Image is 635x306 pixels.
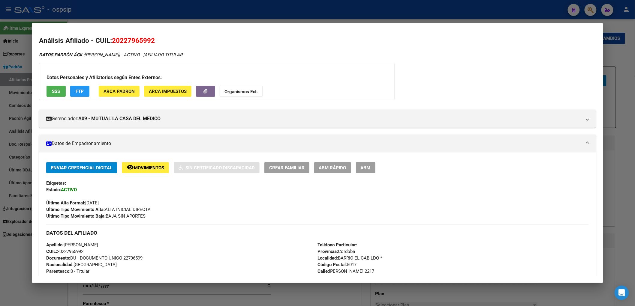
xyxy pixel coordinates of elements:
strong: Estado: [46,187,61,192]
strong: Calle: [317,269,329,274]
span: Movimientos [134,165,164,171]
strong: ACTIVO [61,187,77,192]
strong: Ultimo Tipo Movimiento Alta: [46,207,105,212]
mat-expansion-panel-header: Gerenciador:A09 - MUTUAL LA CASA DEL MEDICO [39,110,596,128]
span: 20227965992 [46,249,83,254]
i: | ACTIVO | [39,52,182,58]
span: Sin Certificado Discapacidad [185,165,255,171]
strong: Apellido: [46,242,64,248]
span: ALTA INICIAL DIRECTA [46,207,151,212]
strong: Ultimo Tipo Movimiento Baja: [46,213,106,219]
button: Sin Certificado Discapacidad [174,162,260,173]
span: BARRIO EL CABILDO * [317,255,382,261]
span: ARCA Padrón [104,89,135,94]
span: AFILIADO TITULAR [144,52,182,58]
button: ARCA Padrón [99,86,140,97]
span: 0 - Titular [46,269,89,274]
mat-icon: remove_red_eye [127,164,134,171]
span: [DATE] [46,200,99,206]
span: Crear Familiar [269,165,305,171]
button: Movimientos [122,162,169,173]
button: ARCA Impuestos [144,86,191,97]
button: Organismos Ext. [220,86,263,97]
strong: Provincia: [317,249,338,254]
span: 20227965992 [112,37,155,44]
span: 5017 [317,262,357,267]
strong: Documento: [46,255,70,261]
button: Enviar Credencial Digital [46,162,117,173]
span: [PERSON_NAME] [46,242,98,248]
span: SSS [52,89,60,94]
span: [PERSON_NAME] [39,52,119,58]
strong: CUIL: [46,249,57,254]
h3: DATOS DEL AFILIADO [46,230,589,236]
strong: Parentesco: [46,269,71,274]
strong: Localidad: [317,255,338,261]
mat-panel-title: Gerenciador: [46,115,582,122]
span: Cordoba [317,249,355,254]
span: ABM Rápido [319,165,346,171]
button: Crear Familiar [264,162,309,173]
button: SSS [47,86,66,97]
button: ABM Rápido [314,162,351,173]
strong: Organismos Ext. [224,89,258,94]
strong: Estado Civil: [46,275,71,281]
span: BAJA SIN APORTES [46,213,146,219]
strong: A09 - MUTUAL LA CASA DEL MEDICO [78,115,161,122]
strong: Etiquetas: [46,180,66,186]
strong: Teléfono Particular: [317,242,357,248]
strong: Nacionalidad: [46,262,74,267]
button: FTP [70,86,89,97]
span: FTP [76,89,84,94]
h2: Análisis Afiliado - CUIL: [39,36,596,46]
span: [GEOGRAPHIC_DATA] [46,262,117,267]
span: Casado [46,275,86,281]
span: ABM [361,165,371,171]
button: ABM [356,162,375,173]
mat-expansion-panel-header: Datos de Empadronamiento [39,135,596,153]
div: Open Intercom Messenger [615,286,629,300]
span: ARCA Impuestos [149,89,187,94]
span: DU - DOCUMENTO UNICO 22796599 [46,255,143,261]
h3: Datos Personales y Afiliatorios según Entes Externos: [47,74,387,81]
strong: Código Postal: [317,262,347,267]
span: [PERSON_NAME] 2217 [317,269,374,274]
strong: DATOS PADRÓN ÁGIL: [39,52,84,58]
mat-panel-title: Datos de Empadronamiento [46,140,582,147]
span: Enviar Credencial Digital [51,165,112,171]
strong: Última Alta Formal: [46,200,85,206]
